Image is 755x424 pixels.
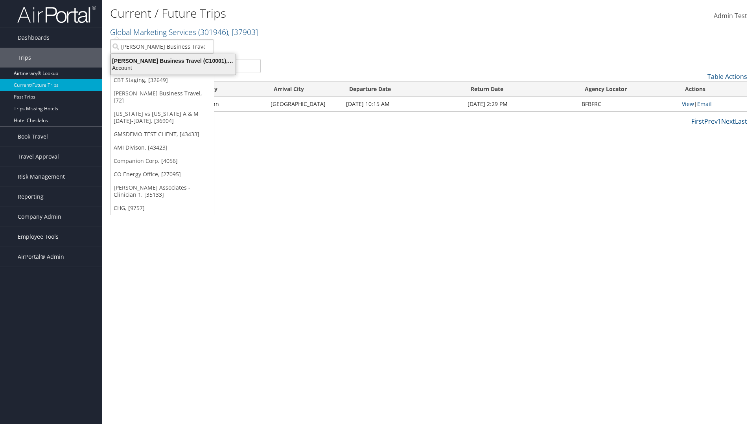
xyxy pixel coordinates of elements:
td: | [678,97,747,111]
p: Filter: [110,41,535,51]
div: [PERSON_NAME] Business Travel (C10001), [72] [106,57,240,64]
a: Admin Test [714,4,747,28]
img: airportal-logo.png [17,5,96,24]
th: Arrival City: activate to sort column ascending [267,82,342,97]
a: View [682,100,694,108]
div: Account [106,64,240,71]
a: CHG, [9757] [110,201,214,215]
th: Agency Locator: activate to sort column ascending [578,82,678,97]
th: Return Date: activate to sort column ascending [464,82,578,97]
span: Book Travel [18,127,48,146]
a: Email [697,100,712,108]
td: [US_STATE] Penn [171,97,266,111]
span: , [ 37903 ] [228,27,258,37]
input: Search Accounts [110,39,214,54]
th: Actions [678,82,747,97]
td: [GEOGRAPHIC_DATA] [267,97,342,111]
span: Reporting [18,187,44,207]
a: CBT Staging, [32649] [110,73,214,87]
h1: Current / Future Trips [110,5,535,22]
th: Departure Date: activate to sort column descending [342,82,464,97]
a: [PERSON_NAME] Associates - Clinician 1, [35133] [110,181,214,201]
span: Admin Test [714,11,747,20]
span: AirPortal® Admin [18,247,64,267]
th: Departure City: activate to sort column ascending [171,82,266,97]
a: Last [735,117,747,126]
a: [US_STATE] vs [US_STATE] A & M [DATE]-[DATE], [36904] [110,107,214,128]
a: Next [721,117,735,126]
span: Company Admin [18,207,61,227]
td: [DATE] 10:15 AM [342,97,464,111]
td: [DATE] 2:29 PM [464,97,578,111]
span: ( 301946 ) [198,27,228,37]
span: Dashboards [18,28,50,48]
a: Table Actions [707,72,747,81]
a: First [691,117,704,126]
a: CO Energy Office, [27095] [110,168,214,181]
a: GMSDEMO TEST CLIENT, [43433] [110,128,214,141]
a: 1 [718,117,721,126]
span: Trips [18,48,31,68]
a: AMI Divison, [43423] [110,141,214,154]
a: Companion Corp, [4056] [110,154,214,168]
span: Travel Approval [18,147,59,166]
td: BFBFRC [578,97,678,111]
a: Prev [704,117,718,126]
span: Employee Tools [18,227,59,247]
a: Global Marketing Services [110,27,258,37]
a: [PERSON_NAME] Business Travel, [72] [110,87,214,107]
span: Risk Management [18,167,65,186]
